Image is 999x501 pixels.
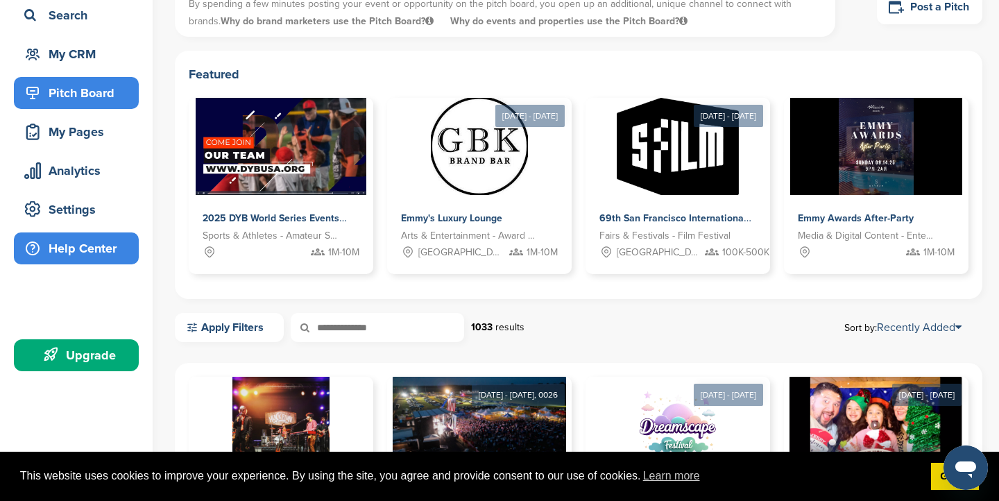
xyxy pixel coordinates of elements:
[722,245,769,260] span: 100K-500K
[641,466,702,486] a: learn more about cookies
[189,65,968,84] h2: Featured
[495,321,524,333] span: results
[21,3,139,28] div: Search
[599,212,807,224] span: 69th San Francisco International Film Festival
[14,77,139,109] a: Pitch Board
[393,377,565,474] img: Sponsorpitch &
[196,98,367,195] img: Sponsorpitch &
[431,98,528,195] img: Sponsorpitch &
[418,245,503,260] span: [GEOGRAPHIC_DATA], [GEOGRAPHIC_DATA]
[189,98,373,274] a: Sponsorpitch & 2025 DYB World Series Events Sports & Athletes - Amateur Sports Leagues 1M-10M
[14,194,139,226] a: Settings
[21,197,139,222] div: Settings
[471,321,493,333] strong: 1033
[21,236,139,261] div: Help Center
[14,116,139,148] a: My Pages
[892,384,962,406] div: [DATE] - [DATE]
[203,228,339,244] span: Sports & Athletes - Amateur Sports Leagues
[21,158,139,183] div: Analytics
[617,98,738,195] img: Sponsorpitch &
[401,212,502,224] span: Emmy's Luxury Lounge
[923,245,955,260] span: 1M-10M
[401,228,537,244] span: Arts & Entertainment - Award Show
[14,232,139,264] a: Help Center
[877,321,962,334] a: Recently Added
[798,212,914,224] span: Emmy Awards After-Party
[784,98,968,274] a: Sponsorpitch & Emmy Awards After-Party Media & Digital Content - Entertainment 1M-10M
[844,322,962,333] span: Sort by:
[599,228,731,244] span: Fairs & Festivals - Film Festival
[232,377,330,474] img: Sponsorpitch &
[617,245,701,260] span: [GEOGRAPHIC_DATA], [GEOGRAPHIC_DATA]
[21,80,139,105] div: Pitch Board
[943,445,988,490] iframe: Button to launch messaging window
[629,377,726,474] img: Sponsorpitch &
[20,466,920,486] span: This website uses cookies to improve your experience. By using the site, you agree and provide co...
[328,245,359,260] span: 1M-10M
[14,38,139,70] a: My CRM
[472,384,565,406] div: [DATE] - [DATE], 0026
[789,377,963,474] img: Sponsorpitch &
[203,212,339,224] span: 2025 DYB World Series Events
[450,15,688,27] span: Why do events and properties use the Pitch Board?
[694,105,763,127] div: [DATE] - [DATE]
[527,245,558,260] span: 1M-10M
[175,313,284,342] a: Apply Filters
[790,98,963,195] img: Sponsorpitch &
[21,119,139,144] div: My Pages
[14,339,139,371] a: Upgrade
[798,228,934,244] span: Media & Digital Content - Entertainment
[931,463,979,491] a: dismiss cookie message
[694,384,763,406] div: [DATE] - [DATE]
[14,155,139,187] a: Analytics
[21,42,139,67] div: My CRM
[387,76,572,274] a: [DATE] - [DATE] Sponsorpitch & Emmy's Luxury Lounge Arts & Entertainment - Award Show [GEOGRAPHIC...
[21,343,139,368] div: Upgrade
[221,15,436,27] span: Why do brand marketers use the Pitch Board?
[495,105,565,127] div: [DATE] - [DATE]
[586,76,770,274] a: [DATE] - [DATE] Sponsorpitch & 69th San Francisco International Film Festival Fairs & Festivals -...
